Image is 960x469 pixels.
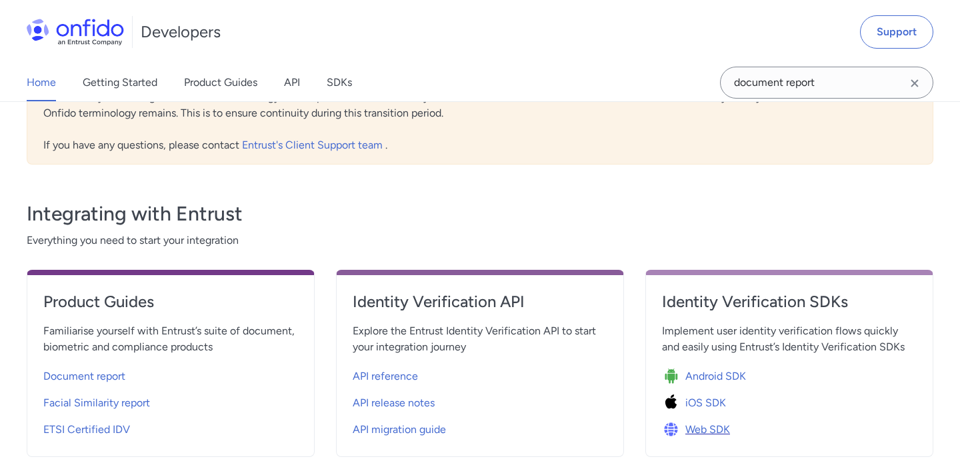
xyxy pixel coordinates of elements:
[662,387,917,414] a: Icon iOS SDKiOS SDK
[141,21,221,43] h1: Developers
[353,387,607,414] a: API release notes
[685,422,730,438] span: Web SDK
[327,64,352,101] a: SDKs
[662,367,685,386] img: Icon Android SDK
[43,360,298,387] a: Document report
[353,368,418,384] span: API reference
[662,394,685,412] img: Icon iOS SDK
[83,64,157,101] a: Getting Started
[43,387,298,414] a: Facial Similarity report
[662,291,917,312] h4: Identity Verification SDKs
[353,395,435,411] span: API release notes
[685,368,746,384] span: Android SDK
[662,323,917,355] span: Implement user identity verification flows quickly and easily using Entrust’s Identity Verificati...
[43,323,298,355] span: Familiarise yourself with Entrust’s suite of document, biometric and compliance products
[907,75,923,91] svg: Clear search field button
[43,291,298,323] a: Product Guides
[284,64,300,101] a: API
[353,323,607,355] span: Explore the Entrust Identity Verification API to start your integration journey
[27,64,56,101] a: Home
[353,291,607,312] h4: Identity Verification API
[685,395,726,411] span: iOS SDK
[353,291,607,323] a: Identity Verification API
[43,395,150,411] span: Facial Similarity report
[353,422,446,438] span: API migration guide
[27,233,933,248] span: Everything you need to start your integration
[720,67,933,99] input: Onfido search input field
[353,360,607,387] a: API reference
[43,414,298,440] a: ETSI Certified IDV
[662,414,917,440] a: Icon Web SDKWeb SDK
[43,368,125,384] span: Document report
[184,64,257,101] a: Product Guides
[860,15,933,49] a: Support
[662,291,917,323] a: Identity Verification SDKs
[662,420,685,439] img: Icon Web SDK
[353,414,607,440] a: API migration guide
[662,360,917,387] a: Icon Android SDKAndroid SDK
[27,19,124,45] img: Onfido Logo
[242,139,385,151] a: Entrust's Client Support team
[27,201,933,227] h3: Integrating with Entrust
[43,291,298,312] h4: Product Guides
[27,46,933,165] div: Following the acquisition of Onfido by Entrust, Onfido is now Entrust Identity Verification. As a...
[43,422,130,438] span: ETSI Certified IDV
